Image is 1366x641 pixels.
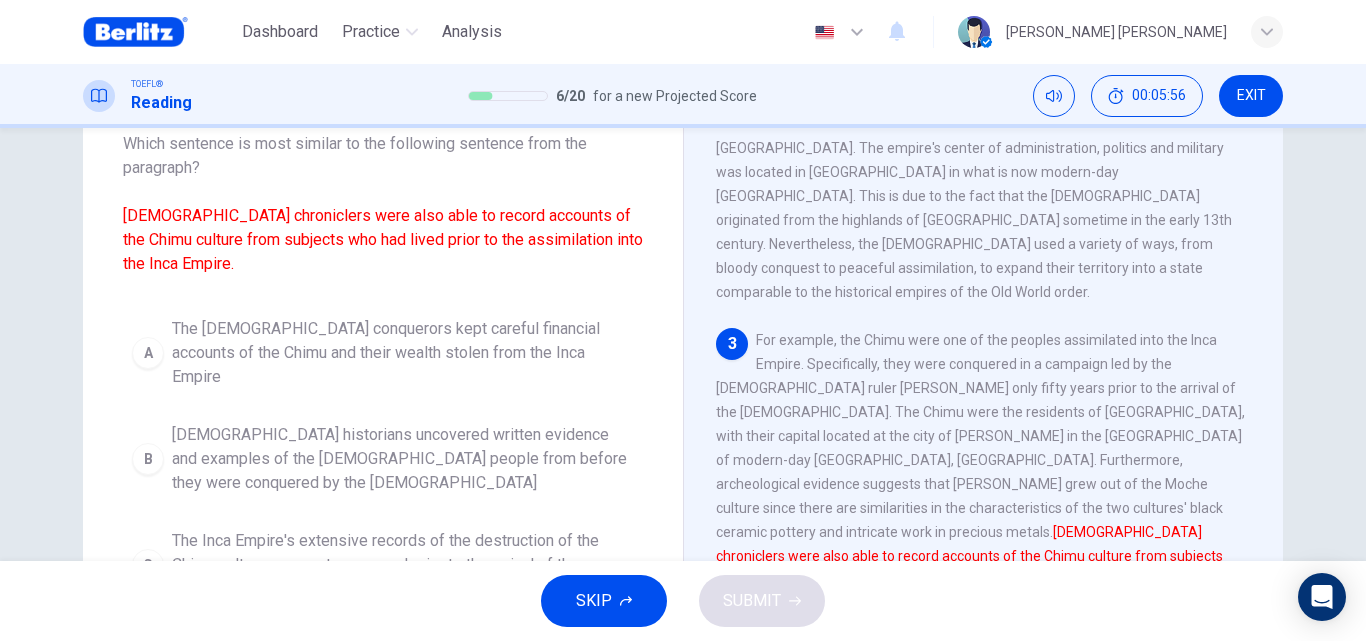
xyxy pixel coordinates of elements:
button: EXIT [1219,75,1283,117]
span: SKIP [576,587,612,615]
button: SKIP [541,575,667,627]
div: Hide [1091,75,1203,117]
div: 3 [716,328,748,360]
span: Dashboard [242,20,318,44]
font: [DEMOGRAPHIC_DATA] chroniclers were also able to record accounts of the Chimu culture from subjec... [123,206,643,273]
span: Practice [342,20,400,44]
div: A [132,337,164,369]
span: The Inca Empire's extensive records of the destruction of the Chimu culture were not uncovered pr... [172,529,634,601]
div: Mute [1033,75,1075,117]
h1: Reading [131,91,192,115]
div: C [132,549,164,581]
button: CThe Inca Empire's extensive records of the destruction of the Chimu culture were not uncovered p... [123,520,643,610]
span: EXIT [1237,88,1266,104]
a: Berlitz Brasil logo [83,12,234,52]
span: Analysis [442,20,502,44]
span: [DEMOGRAPHIC_DATA] historians uncovered written evidence and examples of the [DEMOGRAPHIC_DATA] p... [172,423,634,495]
span: TOEFL® [131,77,163,91]
span: for a new Projected Score [593,84,757,108]
span: 00:05:56 [1132,88,1186,104]
button: Analysis [434,14,510,50]
button: Practice [334,14,426,50]
div: [PERSON_NAME] [PERSON_NAME] [1006,20,1227,44]
font: [DEMOGRAPHIC_DATA] chroniclers were also able to record accounts of the Chimu culture from subjec... [716,524,1223,588]
button: B[DEMOGRAPHIC_DATA] historians uncovered written evidence and examples of the [DEMOGRAPHIC_DATA] ... [123,414,643,504]
div: Open Intercom Messenger [1298,573,1346,621]
span: For example, the Chimu were one of the peoples assimilated into the Inca Empire. Specifically, th... [716,332,1245,588]
div: B [132,443,164,475]
img: Profile picture [958,16,990,48]
img: Berlitz Brasil logo [83,12,188,52]
button: Dashboard [234,14,326,50]
span: Which sentence is most similar to the following sentence from the paragraph? [123,132,643,276]
button: AThe [DEMOGRAPHIC_DATA] conquerors kept careful financial accounts of the Chimu and their wealth ... [123,308,643,398]
span: 6 / 20 [556,84,585,108]
img: en [812,25,837,40]
span: The [DEMOGRAPHIC_DATA] conquerors kept careful financial accounts of the Chimu and their wealth s... [172,317,634,389]
button: 00:05:56 [1091,75,1203,117]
